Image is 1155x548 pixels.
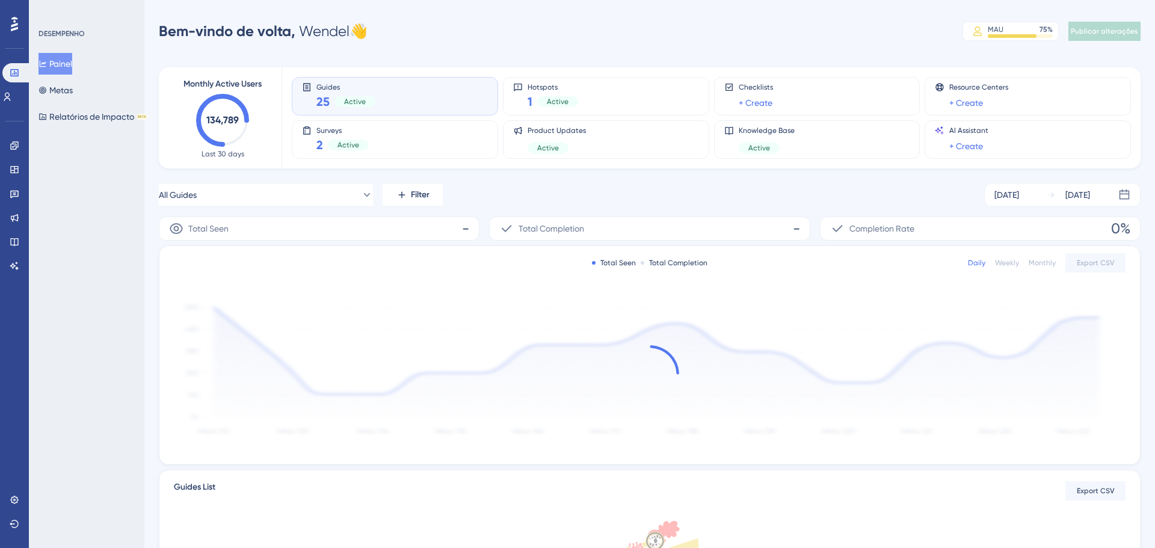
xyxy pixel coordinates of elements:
span: AI Assistant [949,126,988,135]
div: Weekly [995,258,1019,268]
button: Painel [38,53,72,75]
button: Export CSV [1065,253,1126,272]
span: Active [337,140,359,150]
span: Total Seen [188,221,229,236]
font: 75 [1039,25,1047,34]
font: MAU [988,25,1003,34]
span: 0% [1111,219,1130,238]
font: DESEMPENHO [38,29,85,38]
span: Hotspots [528,82,578,91]
span: Guides List [174,480,215,502]
font: Bem-vindo de volta, [159,22,295,40]
a: + Create [739,96,772,110]
a: + Create [949,139,983,153]
span: Export CSV [1077,486,1115,496]
span: Active [748,143,770,153]
font: % [1047,25,1053,34]
button: Publicar alterações [1068,22,1141,41]
span: Completion Rate [849,221,914,236]
text: 134,789 [206,114,239,126]
div: Daily [968,258,985,268]
span: Checklists [739,82,773,92]
span: - [793,219,800,238]
span: Product Updates [528,126,586,135]
span: Filter [411,188,430,202]
font: 👋 [350,23,368,40]
span: Surveys [316,126,369,134]
span: 2 [316,137,323,153]
button: All Guides [159,183,373,207]
button: Relatórios de ImpactoBETA [38,106,147,128]
a: + Create [949,96,983,110]
font: Wendel [299,23,350,40]
span: Guides [316,82,375,91]
font: BETA [138,114,146,119]
span: Active [547,97,568,106]
span: Export CSV [1077,258,1115,268]
div: Monthly [1029,258,1056,268]
span: - [462,219,469,238]
span: All Guides [159,188,197,202]
span: Knowledge Base [739,126,795,135]
div: [DATE] [1065,188,1090,202]
font: Publicar alterações [1071,27,1138,35]
span: Active [537,143,559,153]
div: Total Completion [641,258,707,268]
div: [DATE] [994,188,1019,202]
button: Metas [38,79,73,101]
span: Monthly Active Users [183,77,262,91]
button: Export CSV [1065,481,1126,500]
span: 25 [316,93,330,110]
div: Total Seen [592,258,636,268]
button: Filter [383,183,443,207]
font: Metas [49,85,73,95]
font: Relatórios de Impacto [49,112,134,122]
span: Resource Centers [949,82,1008,92]
font: Painel [49,59,72,69]
span: 1 [528,93,532,110]
span: Total Completion [519,221,584,236]
span: Active [344,97,366,106]
span: Last 30 days [202,149,244,159]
